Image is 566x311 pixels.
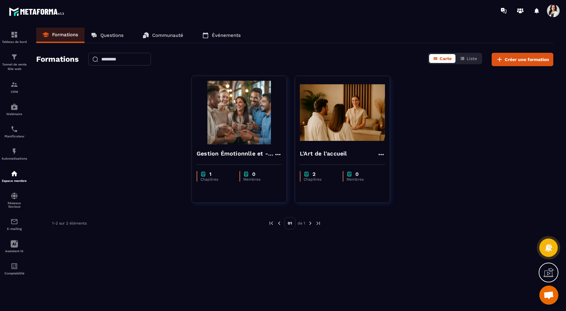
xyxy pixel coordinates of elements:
[2,143,27,165] a: automationsautomationsAutomatisations
[315,220,321,226] img: next
[492,53,553,66] button: Créer une formation
[2,112,27,116] p: Webinaire
[52,32,78,38] p: Formations
[196,28,247,43] a: Événements
[136,28,190,43] a: Communauté
[197,81,282,144] img: formation-background
[467,56,477,61] span: Liste
[2,76,27,98] a: formationformationCRM
[9,6,66,17] img: logo
[197,149,274,158] h4: Gestion Émotionnlle et - Gestion de conflits
[2,135,27,138] p: Planificateur
[2,227,27,231] p: E-mailing
[10,81,18,88] img: formation
[276,220,282,226] img: prev
[2,90,27,93] p: CRM
[152,32,183,38] p: Communauté
[209,171,212,177] p: 1
[10,53,18,61] img: formation
[10,148,18,155] img: automations
[539,286,558,305] div: Ouvrir le chat
[2,272,27,275] p: Comptabilité
[10,170,18,177] img: automations
[36,28,84,43] a: Formations
[200,177,233,182] p: Chapitres
[10,103,18,111] img: automations
[52,221,87,225] p: 1-2 sur 2 éléments
[10,192,18,200] img: social-network
[2,98,27,121] a: automationsautomationsWebinaire
[2,235,27,258] a: Assistant IA
[2,179,27,183] p: Espace membre
[307,220,313,226] img: next
[2,40,27,44] p: Tableau de bord
[347,171,352,177] img: chapter
[2,187,27,213] a: social-networksocial-networkRéseaux Sociaux
[304,171,309,177] img: chapter
[268,220,274,226] img: prev
[36,53,79,66] h2: Formations
[212,32,241,38] p: Événements
[2,249,27,253] p: Assistant IA
[300,149,347,158] h4: L'Art de l'accueil
[440,56,452,61] span: Carte
[2,121,27,143] a: schedulerschedulerPlanificateur
[10,218,18,225] img: email
[355,171,359,177] p: 0
[243,177,275,182] p: Membres
[10,125,18,133] img: scheduler
[2,48,27,76] a: formationformationTunnel de vente Site web
[2,213,27,235] a: emailemailE-mailing
[100,32,124,38] p: Questions
[10,262,18,270] img: accountant
[10,31,18,38] img: formation
[2,258,27,280] a: accountantaccountantComptabilité
[298,221,305,226] p: de 1
[2,26,27,48] a: formationformationTableau de bord
[284,217,295,229] p: 01
[2,165,27,187] a: automationsautomationsEspace membre
[192,76,295,211] a: formation-backgroundGestion Émotionnlle et - Gestion de conflitschapter1Chapitreschapter0Membres
[2,62,27,71] p: Tunnel de vente Site web
[456,54,481,63] button: Liste
[2,201,27,208] p: Réseaux Sociaux
[84,28,130,43] a: Questions
[2,157,27,160] p: Automatisations
[505,56,549,63] span: Créer une formation
[200,171,206,177] img: chapter
[295,76,398,211] a: formation-backgroundL'Art de l'accueilchapter2Chapitreschapter0Membres
[313,171,315,177] p: 2
[252,171,255,177] p: 0
[304,177,336,182] p: Chapitres
[300,81,385,144] img: formation-background
[243,171,249,177] img: chapter
[347,177,379,182] p: Membres
[429,54,455,63] button: Carte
